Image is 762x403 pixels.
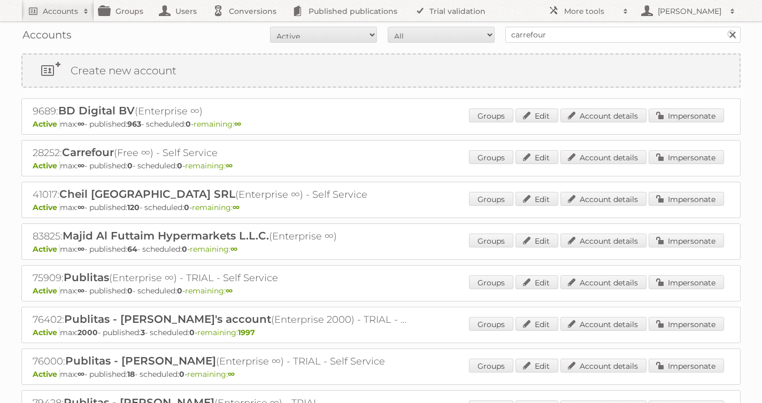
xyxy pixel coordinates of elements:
h2: 41017: (Enterprise ∞) - Self Service [33,188,407,201]
span: remaining: [187,369,235,379]
span: Active [33,369,60,379]
a: Impersonate [649,234,724,247]
a: Groups [469,150,513,164]
a: Account details [560,234,646,247]
a: Impersonate [649,150,724,164]
strong: 2000 [78,328,98,337]
a: Edit [515,108,558,122]
span: remaining: [197,328,255,337]
a: Account details [560,275,646,289]
span: Publitas [64,271,109,284]
strong: 3 [141,328,145,337]
a: Groups [469,192,513,206]
p: max: - published: - scheduled: - [33,328,729,337]
strong: 0 [179,369,184,379]
strong: 963 [127,119,141,129]
span: Active [33,328,60,337]
strong: 120 [127,203,140,212]
span: BD Digital BV [58,104,135,117]
a: Impersonate [649,359,724,373]
a: Groups [469,317,513,331]
strong: ∞ [230,244,237,254]
h2: [PERSON_NAME] [655,6,725,17]
span: Cheil [GEOGRAPHIC_DATA] SRL [59,188,235,200]
strong: ∞ [78,286,84,296]
span: remaining: [190,244,237,254]
span: Majid Al Futtaim Hypermarkets L.L.C. [63,229,269,242]
strong: 0 [189,328,195,337]
a: Edit [515,359,558,373]
p: max: - published: - scheduled: - [33,119,729,129]
h2: 9689: (Enterprise ∞) [33,104,407,118]
span: Publitas - [PERSON_NAME]'s account [64,313,271,325]
strong: ∞ [78,119,84,129]
a: Groups [469,108,513,122]
strong: ∞ [78,244,84,254]
a: Impersonate [649,108,724,122]
strong: ∞ [226,286,233,296]
a: Impersonate [649,192,724,206]
a: Edit [515,317,558,331]
a: Impersonate [649,275,724,289]
a: Account details [560,108,646,122]
p: max: - published: - scheduled: - [33,161,729,170]
strong: ∞ [228,369,235,379]
a: Groups [469,359,513,373]
a: Account details [560,192,646,206]
p: max: - published: - scheduled: - [33,244,729,254]
a: Groups [469,275,513,289]
strong: ∞ [226,161,233,170]
span: remaining: [185,286,233,296]
a: Edit [515,275,558,289]
strong: 1997 [238,328,255,337]
strong: ∞ [78,161,84,170]
span: Active [33,161,60,170]
h2: Accounts [43,6,78,17]
span: Publitas - [PERSON_NAME] [65,354,216,367]
strong: 0 [177,286,182,296]
strong: ∞ [78,369,84,379]
span: remaining: [192,203,240,212]
a: Edit [515,234,558,247]
h2: More tools [564,6,618,17]
strong: 64 [127,244,137,254]
p: max: - published: - scheduled: - [33,286,729,296]
span: Active [33,286,60,296]
h2: 28252: (Free ∞) - Self Service [33,146,407,160]
span: Active [33,244,60,254]
h2: 83825: (Enterprise ∞) [33,229,407,243]
h2: 76000: (Enterprise ∞) - TRIAL - Self Service [33,354,407,368]
p: max: - published: - scheduled: - [33,203,729,212]
strong: 0 [184,203,189,212]
span: remaining: [185,161,233,170]
a: Groups [469,234,513,247]
strong: 0 [186,119,191,129]
span: remaining: [194,119,241,129]
h2: 75909: (Enterprise ∞) - TRIAL - Self Service [33,271,407,285]
strong: 0 [127,286,133,296]
a: Account details [560,359,646,373]
input: Search [724,27,740,43]
span: Active [33,119,60,129]
strong: 18 [127,369,135,379]
a: Edit [515,150,558,164]
a: Account details [560,150,646,164]
strong: ∞ [234,119,241,129]
strong: 0 [182,244,187,254]
a: Create new account [22,55,740,87]
strong: 0 [127,161,133,170]
span: Carrefour [62,146,114,159]
a: Account details [560,317,646,331]
span: Active [33,203,60,212]
h2: 76402: (Enterprise 2000) - TRIAL - Self Service [33,313,407,327]
strong: 0 [177,161,182,170]
a: Impersonate [649,317,724,331]
a: Edit [515,192,558,206]
p: max: - published: - scheduled: - [33,369,729,379]
strong: ∞ [78,203,84,212]
strong: ∞ [233,203,240,212]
